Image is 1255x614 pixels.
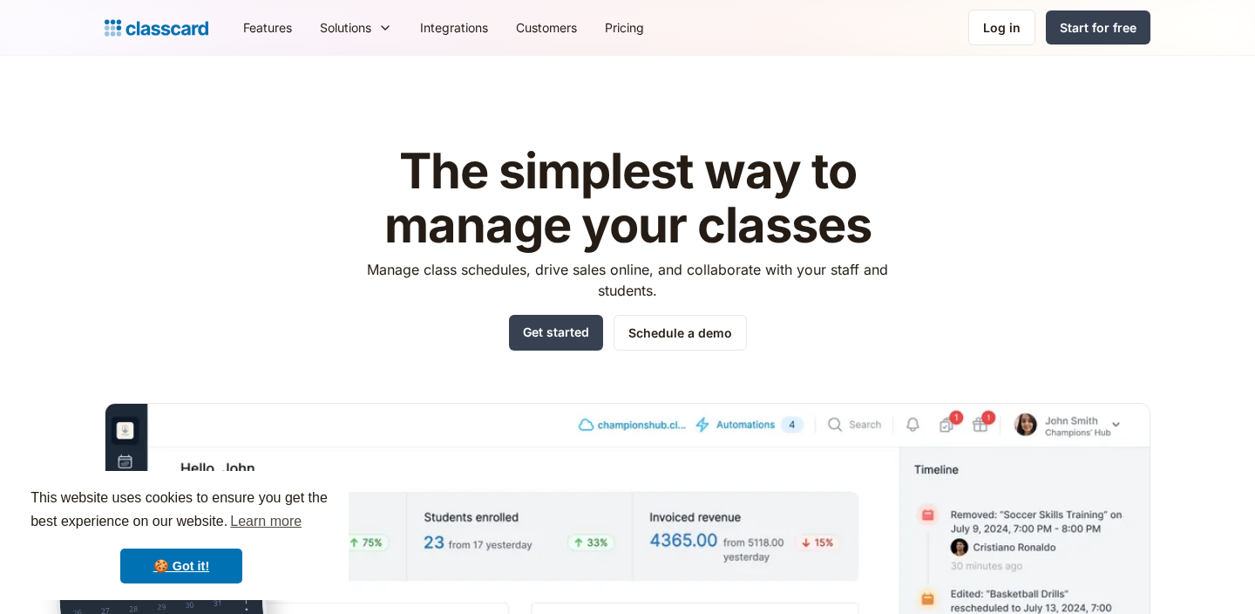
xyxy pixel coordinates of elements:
[229,8,306,47] a: Features
[14,471,349,600] div: cookieconsent
[406,8,502,47] a: Integrations
[306,8,406,47] div: Solutions
[509,315,603,351] a: Get started
[968,10,1035,45] a: Log in
[983,18,1021,37] div: Log in
[227,508,304,535] a: learn more about cookies
[351,145,905,252] h1: The simplest way to manage your classes
[351,259,905,301] p: Manage class schedules, drive sales online, and collaborate with your staff and students.
[1046,10,1150,44] a: Start for free
[31,488,332,535] span: This website uses cookies to ensure you get the best experience on our website.
[1060,18,1136,37] div: Start for free
[120,549,242,583] a: dismiss cookie message
[105,16,208,40] a: home
[591,8,658,47] a: Pricing
[502,8,591,47] a: Customers
[614,315,747,351] a: Schedule a demo
[320,18,371,37] div: Solutions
